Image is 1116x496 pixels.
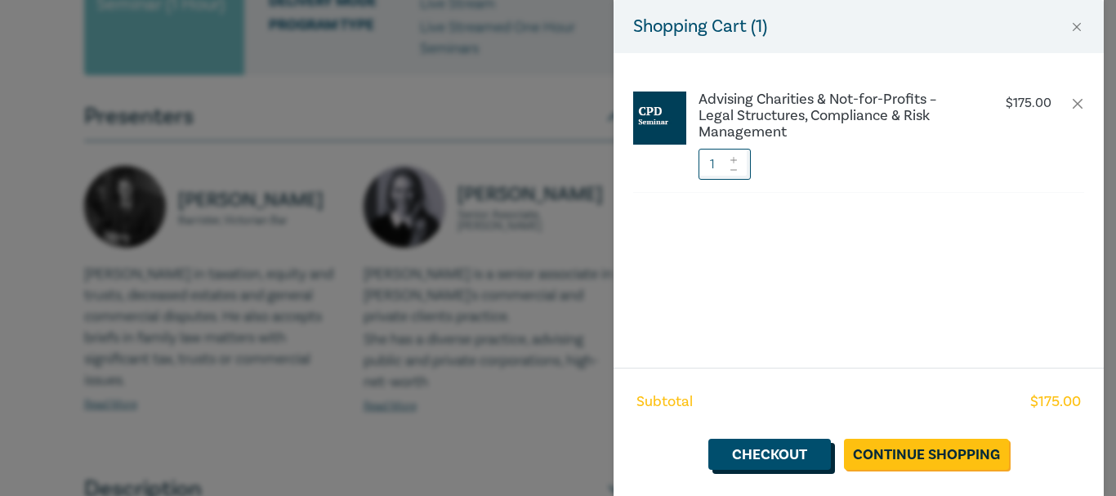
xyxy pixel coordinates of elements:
[844,439,1009,470] a: Continue Shopping
[636,391,693,413] span: Subtotal
[1069,20,1084,34] button: Close
[1006,96,1051,111] p: $ 175.00
[699,92,970,141] a: Advising Charities & Not-for-Profits – Legal Structures, Compliance & Risk Management
[633,92,686,145] img: CPD%20Seminar.jpg
[1030,391,1081,413] span: $ 175.00
[708,439,831,470] a: Checkout
[633,13,767,40] h5: Shopping Cart ( 1 )
[699,149,751,180] input: 1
